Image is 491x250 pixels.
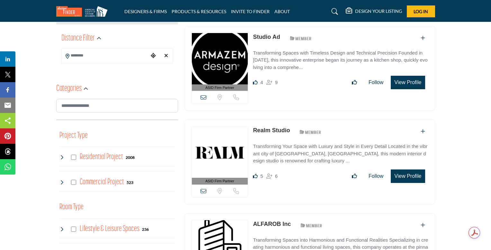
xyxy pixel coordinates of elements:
[56,83,82,95] h2: Categories
[253,49,428,71] p: Transforming Spaces with Timeless Design and Technical Precision Founded in [DATE], this innovati...
[275,80,278,85] span: 9
[253,126,290,135] p: Realm Studio
[253,143,428,165] p: Transforming Your Space with Luxury and Style in Every Detail Located in the vibrant city of [GEO...
[253,220,291,228] p: ALFAROB Inc
[56,99,178,113] input: Search Category
[346,8,402,15] div: DESIGN YOUR LISTING
[61,33,95,44] h2: Distance Filter
[266,79,278,86] div: Followers
[421,35,425,41] a: Add To List
[127,179,133,185] div: 523 Results For Commercial Project
[253,34,280,40] a: Studio Ad
[297,221,326,229] img: ASID Members Badge Icon
[348,170,361,183] button: Like listing
[253,139,428,165] a: Transforming Your Space with Luxury and Style in Every Detail Located in the vibrant city of [GEO...
[192,33,248,91] a: ASID Firm Partner
[62,49,148,62] input: Search Location
[161,49,171,63] div: Clear search location
[274,9,290,14] a: ABOUT
[275,173,278,179] span: 6
[348,76,361,89] button: Like listing
[325,6,342,17] a: Search
[391,76,425,89] button: View Profile
[71,155,76,160] input: Select Residential Project checkbox
[148,49,158,63] div: Choose your current location
[71,227,76,232] input: Select Lifestyle & Leisure Spaces checkbox
[205,85,234,91] span: ASID Firm Partner
[192,126,248,178] img: Realm Studio
[253,46,428,71] a: Transforming Spaces with Timeless Design and Technical Precision Founded in [DATE], this innovati...
[80,151,123,163] h4: Residential Project: Types of projects range from simple residential renovations to highly comple...
[260,80,263,85] span: 4
[364,170,388,183] button: Follow
[266,172,278,180] div: Followers
[231,9,270,14] a: INVITE TO FINDER
[421,222,425,228] a: Add To List
[364,76,388,89] button: Follow
[126,154,135,160] div: 2008 Results For Residential Project
[126,155,135,160] b: 2008
[80,223,139,235] h4: Lifestyle & Leisure Spaces: Lifestyle & Leisure Spaces
[253,33,280,41] p: Studio Ad
[253,174,258,178] i: Likes
[260,173,263,179] span: 5
[421,129,425,134] a: Add To List
[414,9,428,14] span: Log In
[253,221,291,227] a: ALFAROB Inc
[391,169,425,183] button: View Profile
[71,180,76,185] input: Select Commercial Project checkbox
[192,33,248,84] img: Studio Ad
[253,80,258,85] i: Likes
[142,226,149,232] div: 236 Results For Lifestyle & Leisure Spaces
[172,9,226,14] a: PRODUCTS & RESOURCES
[192,126,248,185] a: ASID Firm Partner
[142,227,149,232] b: 236
[355,8,402,14] h5: DESIGN YOUR LISTING
[124,9,167,14] a: DESIGNERS & FIRMS
[127,180,133,185] b: 523
[56,6,111,17] img: Site Logo
[59,130,88,142] button: Project Type
[59,201,84,213] button: Room Type
[286,34,315,42] img: ASID Members Badge Icon
[296,128,325,136] img: ASID Members Badge Icon
[80,177,124,188] h4: Commercial Project: Involve the design, construction, or renovation of spaces used for business p...
[407,5,435,17] button: Log In
[253,127,290,134] a: Realm Studio
[205,178,234,184] span: ASID Firm Partner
